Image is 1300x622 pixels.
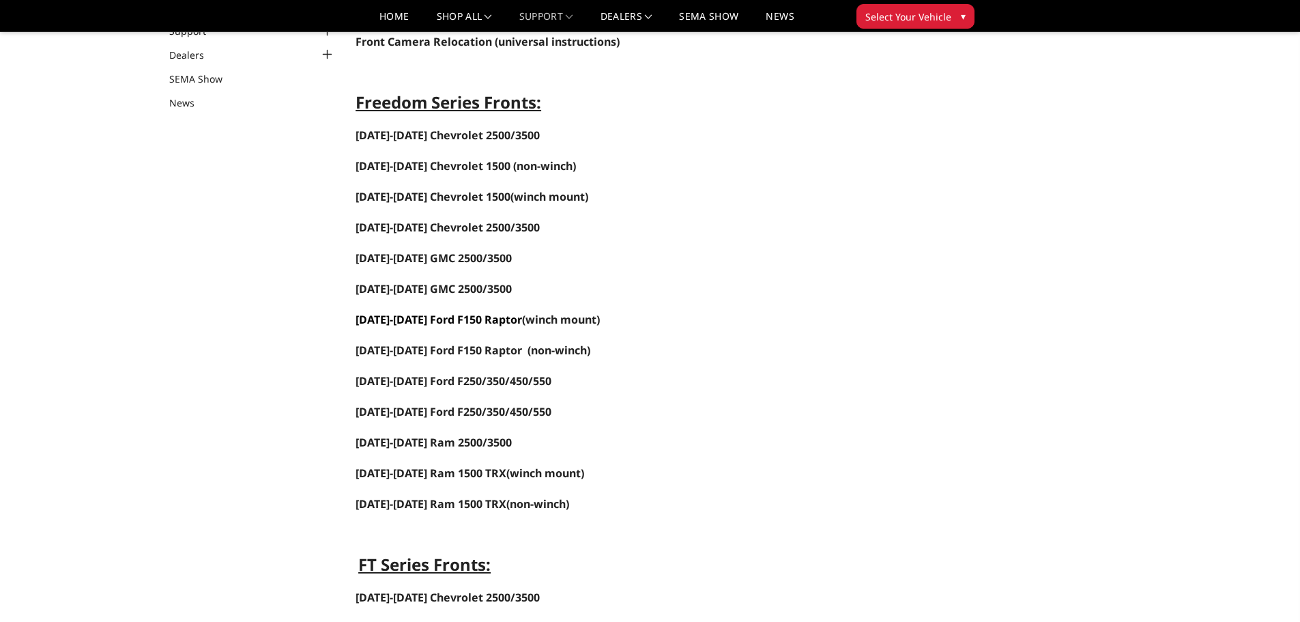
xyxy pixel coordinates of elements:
[1232,556,1300,622] iframe: Chat Widget
[356,34,620,49] a: Front Camera Relocation (universal instructions)
[679,12,738,31] a: SEMA Show
[356,251,512,266] a: [DATE]-[DATE] GMC 2500/3500
[379,12,409,31] a: Home
[865,10,951,24] span: Select Your Vehicle
[528,343,590,358] span: (non-winch)
[356,406,551,419] a: [DATE]-[DATE] Ford F250/350/450/550
[356,158,510,173] span: [DATE]-[DATE] Chevrolet 1500
[356,220,540,235] span: [DATE]-[DATE] Chevrolet 2500/3500
[766,12,794,31] a: News
[356,189,588,204] span: (winch mount)
[356,221,540,234] a: [DATE]-[DATE] Chevrolet 2500/3500
[356,128,540,143] a: [DATE]-[DATE] Chevrolet 2500/3500
[356,189,510,204] a: [DATE]-[DATE] Chevrolet 1500
[169,72,240,86] a: SEMA Show
[601,12,652,31] a: Dealers
[356,343,522,358] span: [DATE]-[DATE] Ford F150 Raptor
[356,91,541,113] span: Freedom Series Fronts:
[356,373,551,388] a: [DATE]-[DATE] Ford F250/350/450/550
[356,344,522,357] a: [DATE]-[DATE] Ford F150 Raptor
[356,312,600,327] span: (winch mount)
[356,160,510,173] a: [DATE]-[DATE] Chevrolet 1500
[356,496,569,511] span: (non-winch)
[169,96,212,110] a: News
[519,12,573,31] a: Support
[513,158,576,173] span: (non-winch)
[356,281,512,296] span: [DATE]-[DATE] GMC 2500/3500
[169,48,221,62] a: Dealers
[356,404,551,419] span: [DATE]-[DATE] Ford F250/350/450/550
[356,435,512,450] a: [DATE]-[DATE] Ram 2500/3500
[356,496,506,511] a: [DATE]-[DATE] Ram 1500 TRX
[356,467,506,480] a: [DATE]-[DATE] Ram 1500 TRX
[358,553,491,576] strong: FT Series Fronts:
[356,312,522,327] a: [DATE]-[DATE] Ford F150 Raptor
[856,4,974,29] button: Select Your Vehicle
[356,590,540,605] a: [DATE]-[DATE] Chevrolet 2500/3500
[356,283,512,296] a: [DATE]-[DATE] GMC 2500/3500
[356,466,506,481] span: [DATE]-[DATE] Ram 1500 TRX
[437,12,492,31] a: shop all
[961,9,966,23] span: ▾
[506,466,584,481] span: (winch mount)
